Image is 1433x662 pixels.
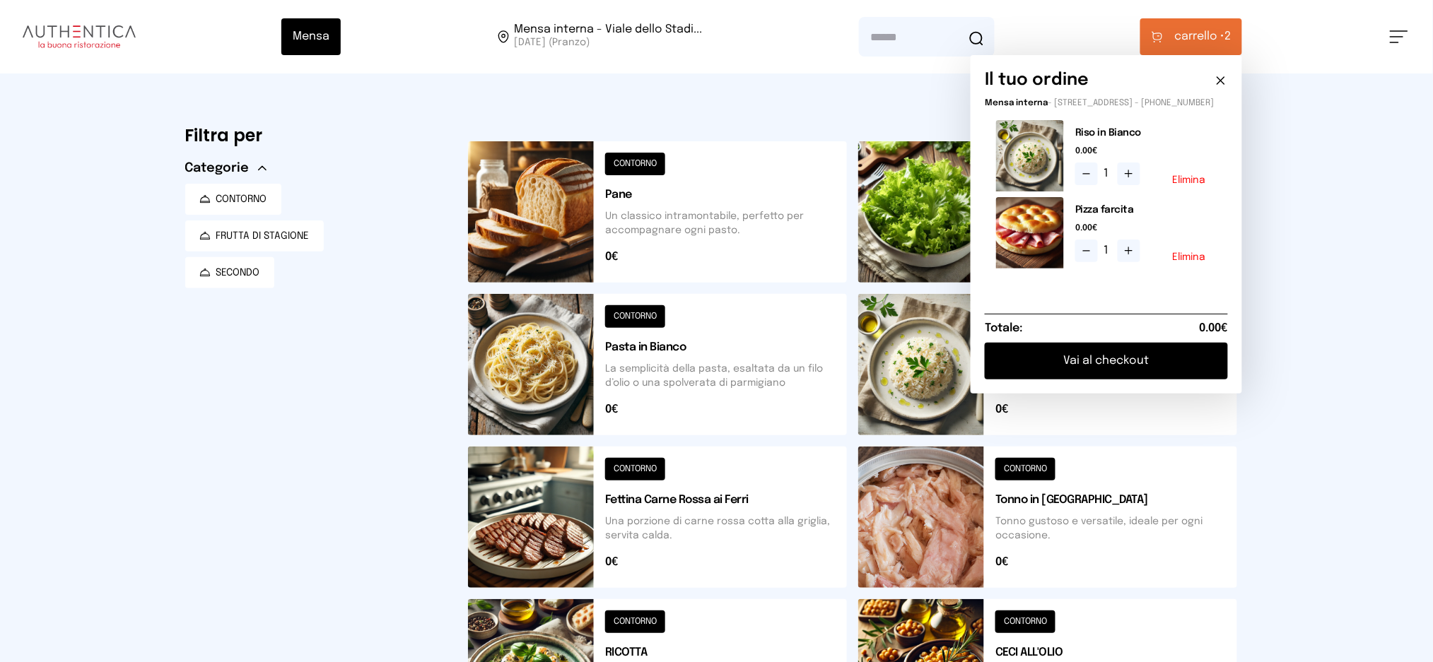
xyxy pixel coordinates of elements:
span: CONTORNO [216,192,267,206]
span: FRUTTA DI STAGIONE [216,229,310,243]
button: Mensa [281,18,341,55]
p: - [STREET_ADDRESS] - [PHONE_NUMBER] [985,97,1228,109]
h6: Filtra per [185,124,445,147]
span: carrello • [1174,28,1224,45]
button: Categorie [185,158,267,178]
span: Mensa interna [985,99,1048,107]
button: FRUTTA DI STAGIONE [185,220,324,252]
span: 0.00€ [1199,320,1228,337]
button: SECONDO [185,257,274,288]
span: 0.00€ [1075,223,1217,234]
h6: Totale: [985,320,1022,337]
span: 0.00€ [1075,146,1217,157]
span: 1 [1104,242,1112,259]
button: Vai al checkout [985,343,1228,379]
span: SECONDO [216,266,260,280]
h2: Riso in Bianco [1075,126,1217,140]
span: [DATE] (Pranzo) [515,35,703,49]
span: Viale dello Stadio, 77, 05100 Terni TR, Italia [515,24,703,49]
img: media [996,120,1064,191]
span: Categorie [185,158,250,178]
button: Elimina [1172,252,1205,262]
span: 2 [1174,28,1231,45]
button: CONTORNO [185,184,281,215]
img: media [996,197,1064,268]
span: 1 [1104,165,1112,182]
img: logo.8f33a47.png [23,25,136,48]
h2: Pizza farcita [1075,203,1217,217]
button: Elimina [1172,175,1205,185]
h6: Il tuo ordine [985,69,1089,92]
button: carrello •2 [1140,18,1242,55]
